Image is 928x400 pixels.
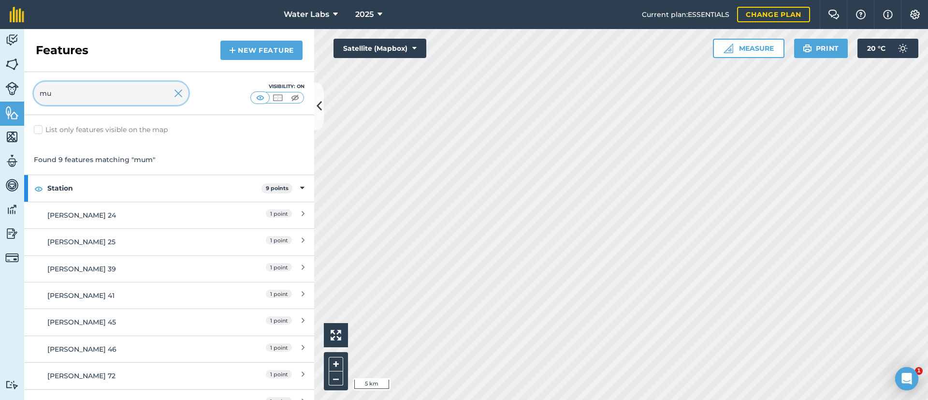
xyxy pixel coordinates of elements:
[333,39,426,58] button: Satellite (Mapbox)
[855,10,867,19] img: A question mark icon
[24,202,314,228] a: [PERSON_NAME] 241 point
[36,43,88,58] h2: Features
[47,237,219,247] div: [PERSON_NAME] 25
[266,290,292,298] span: 1 point
[10,7,24,22] img: fieldmargin Logo
[737,7,810,22] a: Change plan
[893,39,913,58] img: svg+xml;base64,PD94bWwgdmVyc2lvbj0iMS4wIiBlbmNvZGluZz0idXRmLTgiPz4KPCEtLSBHZW5lcmF0b3I6IEFkb2JlIE...
[47,370,219,381] div: [PERSON_NAME] 72
[250,83,304,90] div: Visibility: On
[34,82,188,105] input: Search
[229,44,236,56] img: svg+xml;base64,PHN2ZyB4bWxucz0iaHR0cDovL3d3dy53My5vcmcvMjAwMC9zdmciIHdpZHRoPSIxNCIgaGVpZ2h0PSIyNC...
[266,209,292,218] span: 1 point
[895,367,918,390] div: Open Intercom Messenger
[5,154,19,168] img: svg+xml;base64,PD94bWwgdmVyc2lvbj0iMS4wIiBlbmNvZGluZz0idXRmLTgiPz4KPCEtLSBHZW5lcmF0b3I6IEFkb2JlIE...
[642,9,729,20] span: Current plan : ESSENTIALS
[272,93,284,103] img: svg+xml;base64,PHN2ZyB4bWxucz0iaHR0cDovL3d3dy53My5vcmcvMjAwMC9zdmciIHdpZHRoPSI1MCIgaGVpZ2h0PSI0MC...
[266,316,292,325] span: 1 point
[47,344,219,355] div: [PERSON_NAME] 46
[5,130,19,144] img: svg+xml;base64,PHN2ZyB4bWxucz0iaHR0cDovL3d3dy53My5vcmcvMjAwMC9zdmciIHdpZHRoPSI1NiIgaGVpZ2h0PSI2MC...
[47,264,219,274] div: [PERSON_NAME] 39
[266,236,292,244] span: 1 point
[713,39,784,58] button: Measure
[34,183,43,194] img: svg+xml;base64,PHN2ZyB4bWxucz0iaHR0cDovL3d3dy53My5vcmcvMjAwMC9zdmciIHdpZHRoPSIxOCIgaGVpZ2h0PSIyNC...
[794,39,848,58] button: Print
[355,9,374,20] span: 2025
[5,82,19,95] img: svg+xml;base64,PD94bWwgdmVyc2lvbj0iMS4wIiBlbmNvZGluZz0idXRmLTgiPz4KPCEtLSBHZW5lcmF0b3I6IEFkb2JlIE...
[47,290,219,301] div: [PERSON_NAME] 41
[857,39,918,58] button: 20 °C
[867,39,885,58] span: 20 ° C
[5,380,19,389] img: svg+xml;base64,PD94bWwgdmVyc2lvbj0iMS4wIiBlbmNvZGluZz0idXRmLTgiPz4KPCEtLSBHZW5lcmF0b3I6IEFkb2JlIE...
[24,145,314,175] div: Found 9 features matching "mum"
[5,57,19,72] img: svg+xml;base64,PHN2ZyB4bWxucz0iaHR0cDovL3d3dy53My5vcmcvMjAwMC9zdmciIHdpZHRoPSI1NiIgaGVpZ2h0PSI2MC...
[915,367,923,375] span: 1
[5,178,19,193] img: svg+xml;base64,PD94bWwgdmVyc2lvbj0iMS4wIiBlbmNvZGluZz0idXRmLTgiPz4KPCEtLSBHZW5lcmF0b3I6IEFkb2JlIE...
[220,41,303,60] a: New feature
[5,226,19,241] img: svg+xml;base64,PD94bWwgdmVyc2lvbj0iMS4wIiBlbmNvZGluZz0idXRmLTgiPz4KPCEtLSBHZW5lcmF0b3I6IEFkb2JlIE...
[24,282,314,309] a: [PERSON_NAME] 411 point
[266,263,292,271] span: 1 point
[24,255,314,282] a: [PERSON_NAME] 391 point
[24,175,314,201] div: Station9 points
[883,9,893,20] img: svg+xml;base64,PHN2ZyB4bWxucz0iaHR0cDovL3d3dy53My5vcmcvMjAwMC9zdmciIHdpZHRoPSIxNyIgaGVpZ2h0PSIxNy...
[909,10,921,19] img: A cog icon
[174,88,183,99] img: svg+xml;base64,PHN2ZyB4bWxucz0iaHR0cDovL3d3dy53My5vcmcvMjAwMC9zdmciIHdpZHRoPSIyMiIgaGVpZ2h0PSIzMC...
[266,370,292,378] span: 1 point
[24,362,314,389] a: [PERSON_NAME] 721 point
[828,10,840,19] img: Two speech bubbles overlapping with the left bubble in the forefront
[289,93,301,103] img: svg+xml;base64,PHN2ZyB4bWxucz0iaHR0cDovL3d3dy53My5vcmcvMjAwMC9zdmciIHdpZHRoPSI1MCIgaGVpZ2h0PSI0MC...
[329,371,343,385] button: –
[34,125,168,135] label: List only features visible on the map
[5,251,19,265] img: svg+xml;base64,PD94bWwgdmVyc2lvbj0iMS4wIiBlbmNvZGluZz0idXRmLTgiPz4KPCEtLSBHZW5lcmF0b3I6IEFkb2JlIE...
[803,43,812,54] img: svg+xml;base64,PHN2ZyB4bWxucz0iaHR0cDovL3d3dy53My5vcmcvMjAwMC9zdmciIHdpZHRoPSIxOSIgaGVpZ2h0PSIyNC...
[724,44,733,53] img: Ruler icon
[24,336,314,362] a: [PERSON_NAME] 461 point
[24,309,314,335] a: [PERSON_NAME] 451 point
[5,202,19,217] img: svg+xml;base64,PD94bWwgdmVyc2lvbj0iMS4wIiBlbmNvZGluZz0idXRmLTgiPz4KPCEtLSBHZW5lcmF0b3I6IEFkb2JlIE...
[331,330,341,341] img: Four arrows, one pointing top left, one top right, one bottom right and the last bottom left
[329,357,343,371] button: +
[47,210,219,221] div: [PERSON_NAME] 24
[284,9,329,20] span: Water Labs
[5,33,19,47] img: svg+xml;base64,PD94bWwgdmVyc2lvbj0iMS4wIiBlbmNvZGluZz0idXRmLTgiPz4KPCEtLSBHZW5lcmF0b3I6IEFkb2JlIE...
[24,228,314,255] a: [PERSON_NAME] 251 point
[266,343,292,352] span: 1 point
[254,93,266,103] img: svg+xml;base64,PHN2ZyB4bWxucz0iaHR0cDovL3d3dy53My5vcmcvMjAwMC9zdmciIHdpZHRoPSI1MCIgaGVpZ2h0PSI0MC...
[266,185,289,192] strong: 9 points
[5,105,19,120] img: svg+xml;base64,PHN2ZyB4bWxucz0iaHR0cDovL3d3dy53My5vcmcvMjAwMC9zdmciIHdpZHRoPSI1NiIgaGVpZ2h0PSI2MC...
[47,317,219,327] div: [PERSON_NAME] 45
[47,175,261,201] strong: Station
